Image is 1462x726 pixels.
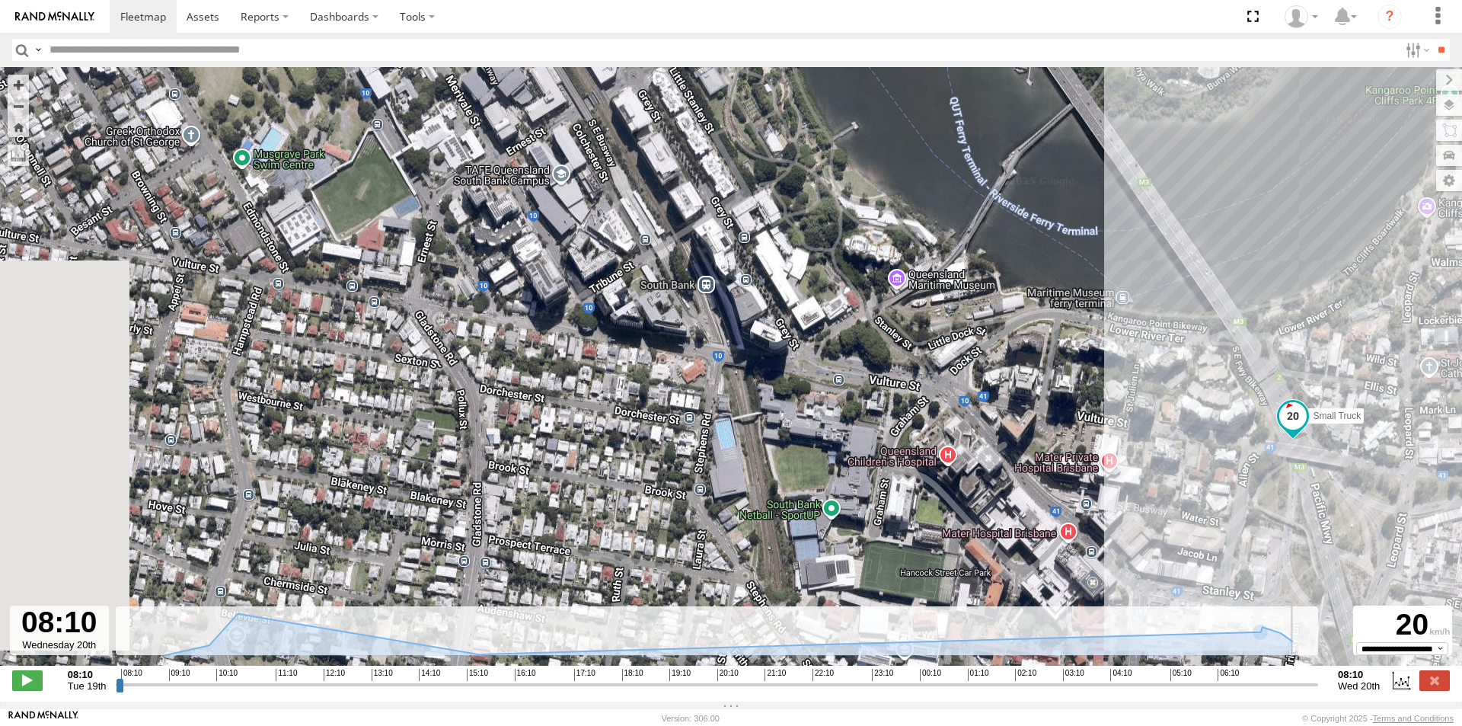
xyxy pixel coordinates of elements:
span: 12:10 [324,669,345,681]
button: Zoom out [8,95,29,117]
span: 23:10 [872,669,893,681]
label: Search Filter Options [1400,39,1432,61]
span: 15:10 [467,669,488,681]
a: Terms and Conditions [1373,714,1454,723]
label: Measure [8,145,29,166]
span: 21:10 [765,669,786,681]
strong: 08:10 [68,669,107,680]
span: 01:10 [968,669,989,681]
label: Play/Stop [12,670,43,690]
span: 03:10 [1063,669,1084,681]
span: Tue 19th Aug 2025 [68,680,107,692]
span: 11:10 [276,669,297,681]
span: 08:10 [121,669,142,681]
span: Small Truck [1313,411,1361,421]
i: ? [1377,5,1402,29]
span: 22:10 [812,669,834,681]
span: 09:10 [169,669,190,681]
div: Laura Van Bruggen [1279,5,1323,28]
span: 04:10 [1110,669,1132,681]
span: 17:10 [574,669,595,681]
a: Visit our Website [8,711,78,726]
button: Zoom in [8,75,29,95]
span: 18:10 [622,669,643,681]
span: 02:10 [1015,669,1036,681]
span: 14:10 [419,669,440,681]
strong: 08:10 [1338,669,1380,680]
div: 20 [1355,608,1450,642]
span: Wed 20th Aug 2025 [1338,680,1380,692]
label: Map Settings [1436,170,1462,191]
span: 13:10 [372,669,393,681]
button: Zoom Home [8,117,29,137]
span: 16:10 [515,669,536,681]
span: 05:10 [1170,669,1192,681]
span: 00:10 [920,669,941,681]
label: Search Query [32,39,44,61]
div: Version: 306.00 [662,714,720,723]
span: 06:10 [1218,669,1239,681]
span: 20:10 [717,669,739,681]
img: rand-logo.svg [15,11,94,22]
span: 19:10 [669,669,691,681]
span: 10:10 [216,669,238,681]
div: © Copyright 2025 - [1302,714,1454,723]
label: Close [1419,670,1450,690]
